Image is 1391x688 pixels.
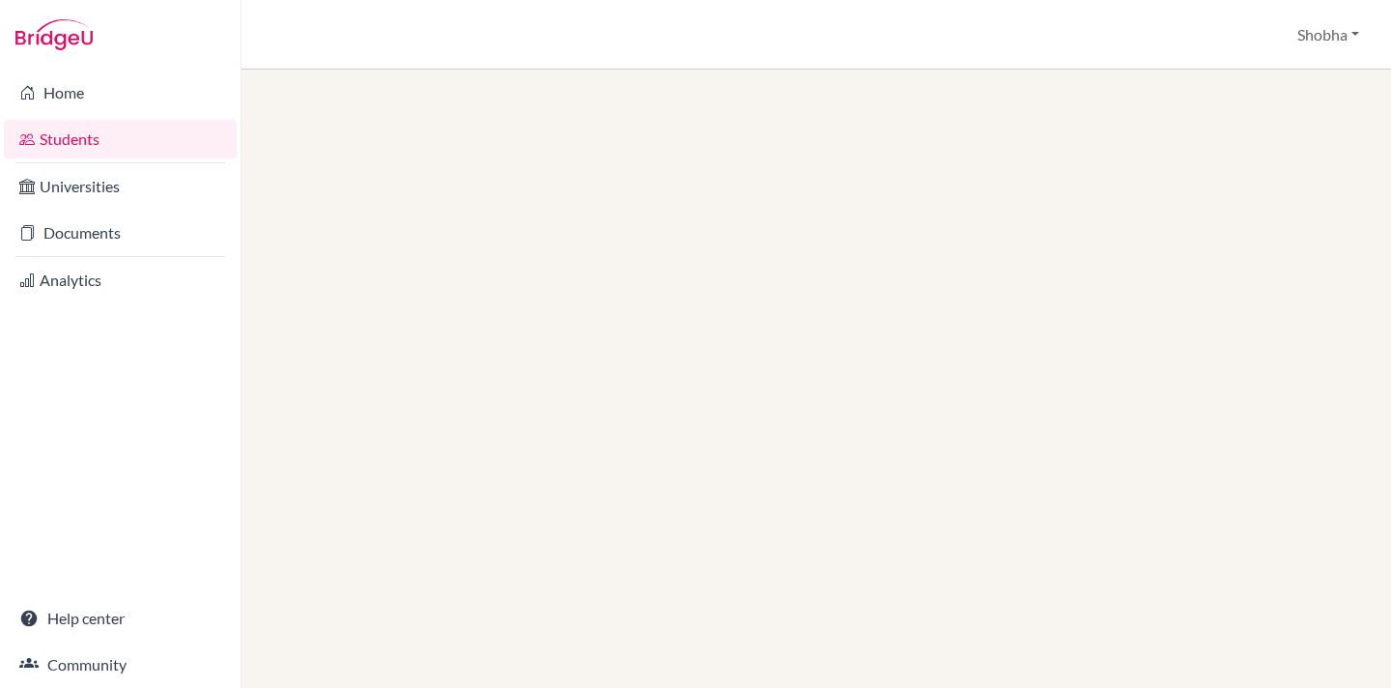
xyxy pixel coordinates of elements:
[1289,16,1368,53] button: Shobha
[4,167,237,206] a: Universities
[4,645,237,684] a: Community
[4,120,237,158] a: Students
[15,19,93,50] img: Bridge-U
[4,214,237,252] a: Documents
[4,261,237,300] a: Analytics
[4,73,237,112] a: Home
[4,599,237,638] a: Help center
